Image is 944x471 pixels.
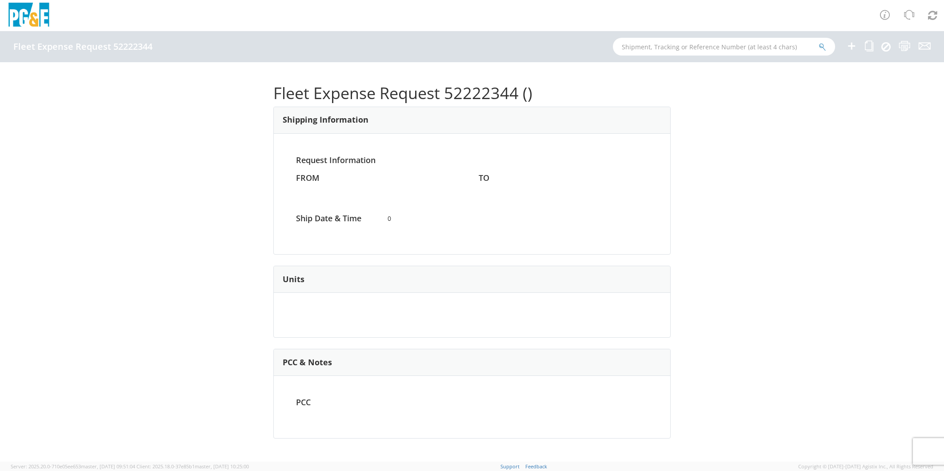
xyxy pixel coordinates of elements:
span: Server: 2025.20.0-710e05ee653 [11,463,135,470]
a: Support [500,463,520,470]
h4: Request Information [296,156,648,165]
img: pge-logo-06675f144f4cfa6a6814.png [7,3,51,29]
a: Feedback [525,463,547,470]
h3: Shipping Information [283,116,368,124]
span: 0 [381,214,564,223]
h4: TO [479,174,648,183]
h3: PCC & Notes [283,358,332,367]
input: Shipment, Tracking or Reference Number (at least 4 chars) [613,38,835,56]
h1: Fleet Expense Request 52222344 () [273,84,671,102]
h4: Ship Date & Time [289,214,381,223]
h4: FROM [296,174,465,183]
span: Client: 2025.18.0-37e85b1 [136,463,249,470]
h3: Units [283,275,304,284]
h4: Fleet Expense Request 52222344 [13,42,152,52]
span: master, [DATE] 09:51:04 [81,463,135,470]
span: Copyright © [DATE]-[DATE] Agistix Inc., All Rights Reserved [798,463,933,470]
h4: PCC [289,398,381,407]
span: master, [DATE] 10:25:00 [195,463,249,470]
